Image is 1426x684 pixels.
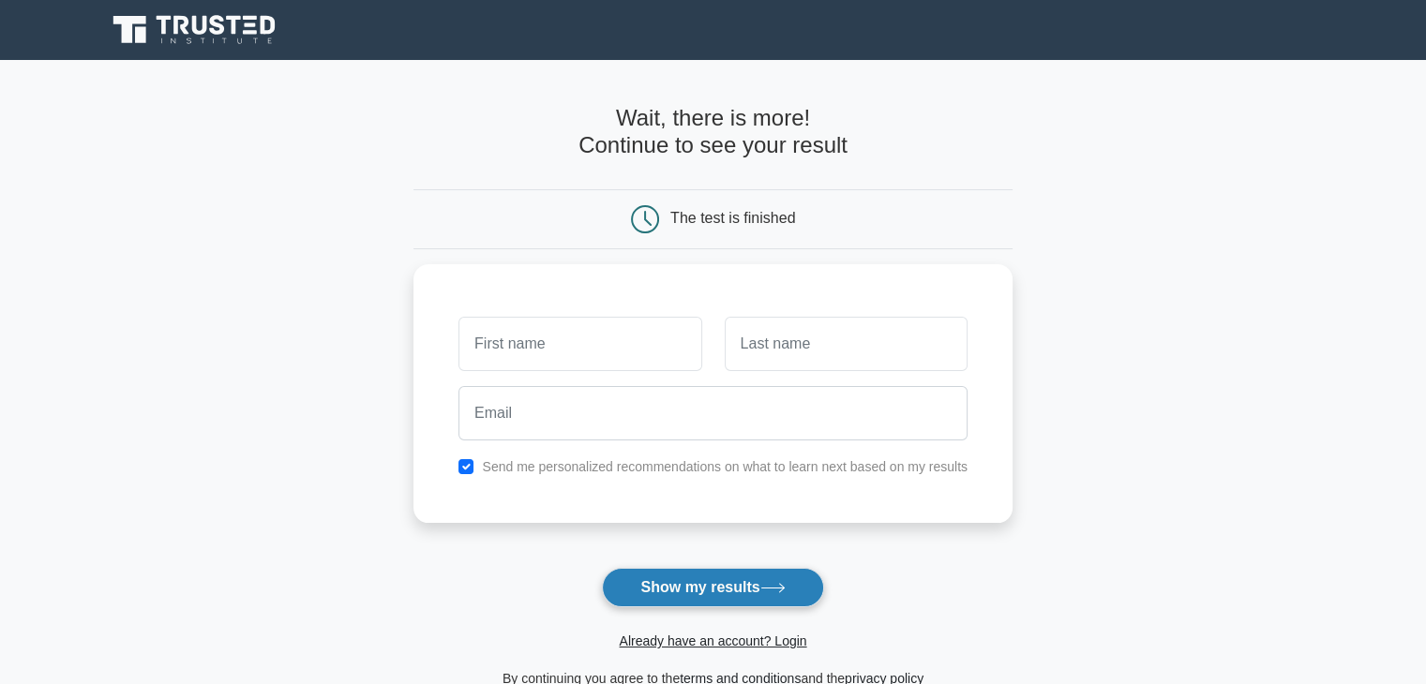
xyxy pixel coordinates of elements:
[458,317,701,371] input: First name
[619,633,806,648] a: Already have an account? Login
[458,386,968,440] input: Email
[670,210,795,226] div: The test is finished
[413,105,1013,159] h4: Wait, there is more! Continue to see your result
[602,568,823,607] button: Show my results
[725,317,968,371] input: Last name
[482,459,968,474] label: Send me personalized recommendations on what to learn next based on my results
